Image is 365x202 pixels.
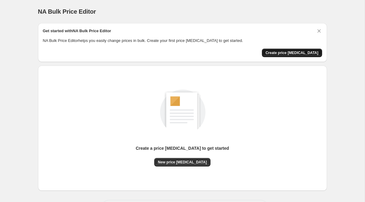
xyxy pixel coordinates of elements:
button: Create price change job [262,49,322,57]
span: NA Bulk Price Editor [38,8,96,15]
p: NA Bulk Price Editor helps you easily change prices in bulk. Create your first price [MEDICAL_DAT... [43,38,322,44]
h2: Get started with NA Bulk Price Editor [43,28,111,34]
span: Create price [MEDICAL_DATA] [266,50,318,55]
button: Dismiss card [316,28,322,34]
button: New price [MEDICAL_DATA] [154,158,210,166]
span: New price [MEDICAL_DATA] [158,160,207,165]
p: Create a price [MEDICAL_DATA] to get started [136,145,229,151]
